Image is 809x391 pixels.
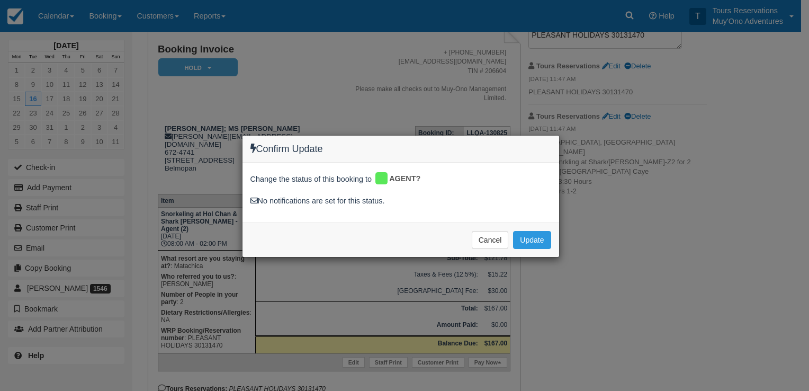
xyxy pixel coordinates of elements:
[250,196,551,207] div: No notifications are set for this status.
[250,144,551,155] h4: Confirm Update
[513,231,551,249] button: Update
[374,171,428,188] div: AGENT?
[250,174,372,188] span: Change the status of this booking to
[472,231,509,249] button: Cancel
